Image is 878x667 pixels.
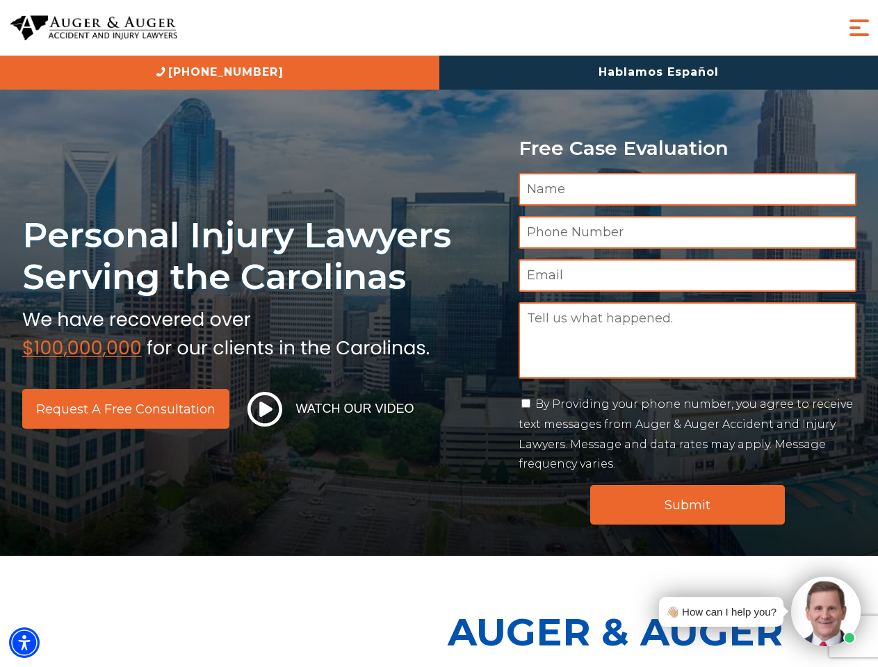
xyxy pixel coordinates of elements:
[9,627,40,658] div: Accessibility Menu
[791,577,861,646] img: Intaker widget Avatar
[845,14,873,42] button: Menu
[590,485,785,525] input: Submit
[519,138,856,159] p: Free Case Evaluation
[243,391,418,427] button: Watch Our Video
[519,397,853,470] label: By Providing your phone number, you agree to receive text messages from Auger & Auger Accident an...
[22,214,502,298] h1: Personal Injury Lawyers Serving the Carolinas
[22,389,229,429] a: Request a Free Consultation
[519,259,856,292] input: Email
[448,598,870,666] p: Auger & Auger
[36,403,216,415] span: Request a Free Consultation
[519,173,856,206] input: Name
[519,216,856,249] input: Phone Number
[666,602,777,621] div: 👋🏼 How can I help you?
[10,15,177,41] img: Auger & Auger Accident and Injury Lawyers Logo
[22,305,430,358] img: sub text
